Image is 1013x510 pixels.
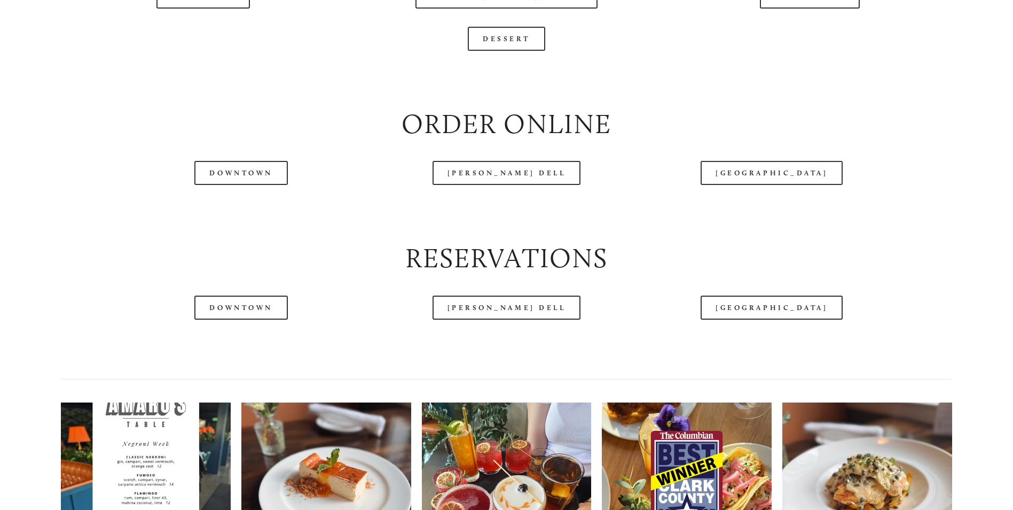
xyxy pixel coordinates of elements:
[61,239,952,277] h2: Reservations
[61,105,952,143] h2: Order Online
[701,296,843,320] a: [GEOGRAPHIC_DATA]
[701,161,843,185] a: [GEOGRAPHIC_DATA]
[194,161,287,185] a: Downtown
[194,296,287,320] a: Downtown
[433,296,581,320] a: [PERSON_NAME] Dell
[433,161,581,185] a: [PERSON_NAME] Dell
